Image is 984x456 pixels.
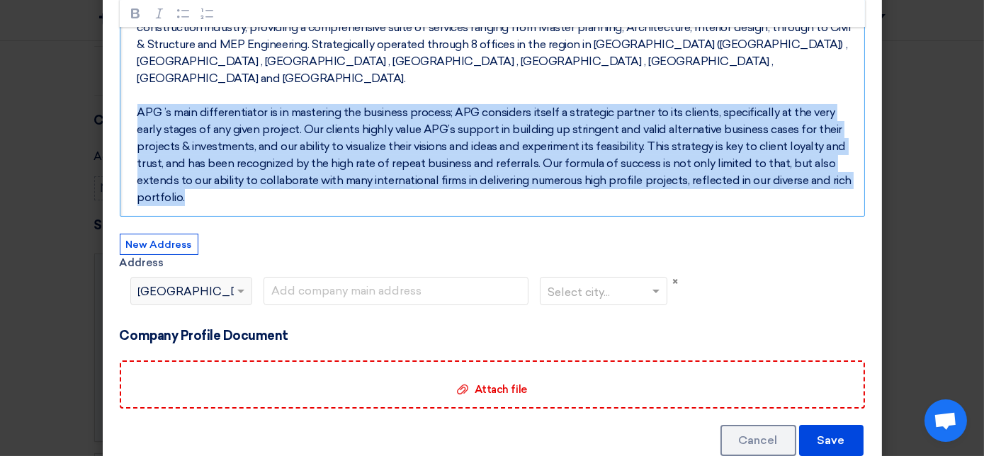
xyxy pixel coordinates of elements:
[924,399,967,442] a: Open chat
[475,383,527,396] span: Attach file
[720,425,796,456] button: Cancel
[120,328,865,343] h4: Company Profile Document
[799,425,864,456] button: Save
[264,277,529,305] input: Add company main address
[120,234,198,255] button: New Address
[673,275,679,288] span: ×
[673,277,679,287] button: Close
[120,255,679,271] label: Address
[137,2,857,206] p: With active presence in the [GEOGRAPHIC_DATA] since [DATE] as a leading multi-disciplinary A/E fi...
[138,283,265,300] span: [GEOGRAPHIC_DATA]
